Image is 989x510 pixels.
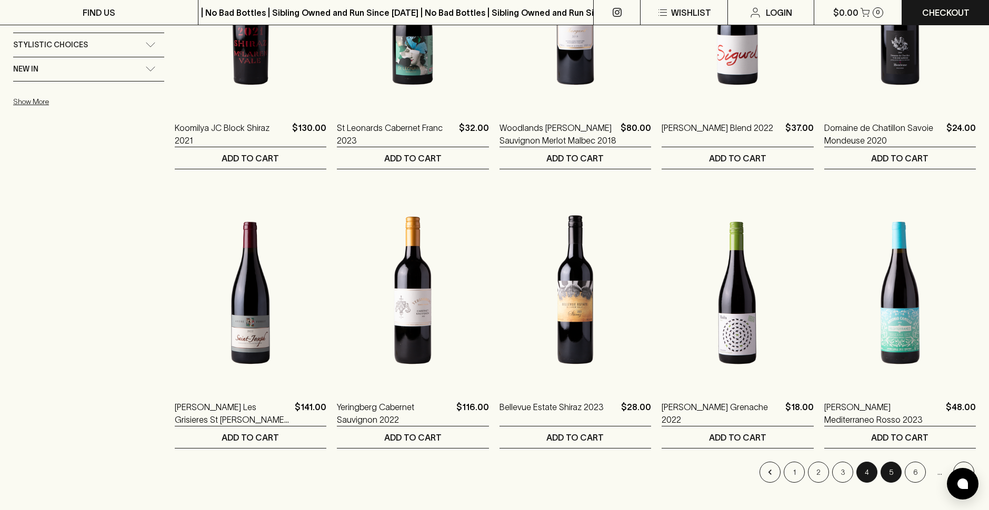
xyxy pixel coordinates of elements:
p: ADD TO CART [871,152,928,165]
a: [PERSON_NAME] Les Grisieres St [PERSON_NAME] 2022 [175,401,291,426]
p: FIND US [83,6,115,19]
span: Stylistic Choices [13,38,88,52]
button: ADD TO CART [500,147,651,169]
p: $48.00 [946,401,976,426]
button: ADD TO CART [500,426,651,448]
p: $0.00 [833,6,858,19]
div: … [929,462,950,483]
button: ADD TO CART [662,147,813,169]
button: Go to page 3 [832,462,853,483]
p: ADD TO CART [871,431,928,444]
p: $18.00 [785,401,814,426]
p: ADD TO CART [546,431,604,444]
a: Domaine de Chatillon Savoie Mondeuse 2020 [824,121,942,147]
button: ADD TO CART [824,147,976,169]
div: Stylistic Choices [13,33,164,57]
div: New In [13,57,164,81]
p: $141.00 [295,401,326,426]
p: ADD TO CART [384,152,442,165]
p: ADD TO CART [709,152,766,165]
a: Bellevue Estate Shiraz 2023 [500,401,604,426]
a: [PERSON_NAME] Blend 2022 [662,121,773,147]
p: $37.00 [785,121,814,147]
p: ADD TO CART [709,431,766,444]
button: Go to previous page [760,462,781,483]
p: $130.00 [292,121,326,147]
a: [PERSON_NAME] Grenache 2022 [662,401,781,426]
a: [PERSON_NAME] Mediterraneo Rosso 2023 [824,401,942,426]
img: Andre Perret Les Grisieres St Joseph 2022 [175,201,326,385]
button: ADD TO CART [175,426,326,448]
img: Yeringberg Cabernet Sauvignon 2022 [337,201,488,385]
p: $24.00 [946,121,976,147]
p: $28.00 [621,401,651,426]
img: bubble-icon [957,478,968,489]
button: Go to page 2 [808,462,829,483]
button: Go to page 6 [905,462,926,483]
button: Go to next page [953,462,974,483]
button: page 4 [856,462,877,483]
p: Wishlist [671,6,711,19]
button: ADD TO CART [662,426,813,448]
p: ADD TO CART [222,431,279,444]
p: ADD TO CART [546,152,604,165]
p: 0 [876,9,880,15]
p: ADD TO CART [222,152,279,165]
button: ADD TO CART [337,147,488,169]
button: ADD TO CART [175,147,326,169]
button: Go to page 5 [881,462,902,483]
p: ADD TO CART [384,431,442,444]
span: New In [13,63,38,76]
a: Woodlands [PERSON_NAME] Sauvignon Merlot Malbec 2018 [500,121,616,147]
a: Yeringberg Cabernet Sauvignon 2022 [337,401,452,426]
a: St Leonards Cabernet Franc 2023 [337,121,454,147]
p: $80.00 [621,121,651,147]
p: $32.00 [459,121,489,147]
img: Mesta Grenache 2022 [662,201,813,385]
a: Koomilya JC Block Shiraz 2021 [175,121,288,147]
nav: pagination navigation [175,462,976,483]
button: ADD TO CART [824,426,976,448]
button: Go to page 1 [784,462,805,483]
button: ADD TO CART [337,426,488,448]
img: Antonio Camillo Mediterraneo Rosso 2023 [824,201,976,385]
img: Bellevue Estate Shiraz 2023 [500,201,651,385]
p: Checkout [922,6,970,19]
p: $116.00 [456,401,489,426]
button: Show More [13,91,151,113]
p: Login [766,6,792,19]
